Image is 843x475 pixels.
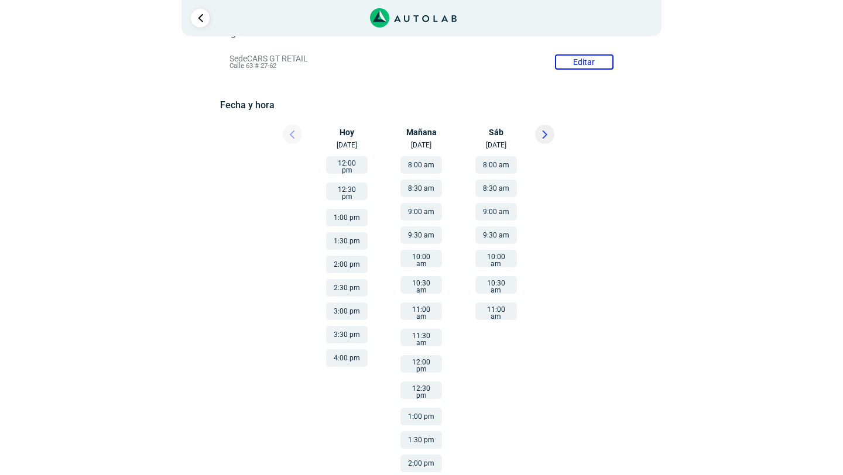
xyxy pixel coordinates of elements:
h5: Fecha y hora [220,99,622,111]
button: 3:00 pm [326,302,368,320]
a: Link al sitio de autolab [370,12,457,23]
a: Ir al paso anterior [191,9,210,27]
button: 2:30 pm [326,279,368,297]
button: 10:00 am [400,250,442,267]
button: 11:30 am [400,329,442,346]
button: 8:30 am [475,180,517,197]
button: 11:00 am [400,302,442,320]
button: 1:30 pm [400,431,442,449]
button: 12:00 pm [326,156,368,174]
button: 1:00 pm [326,209,368,226]
button: 2:00 pm [400,455,442,472]
button: 9:00 am [400,203,442,221]
button: 11:00 am [475,302,517,320]
button: 9:00 am [475,203,517,221]
button: 3:30 pm [326,326,368,343]
button: 12:30 pm [326,183,368,200]
button: 8:30 am [400,180,442,197]
button: 9:30 am [400,226,442,244]
button: 8:00 am [475,156,517,174]
button: 9:30 am [475,226,517,244]
button: 1:30 pm [326,232,368,250]
button: 12:00 pm [400,355,442,373]
button: 10:30 am [400,276,442,294]
button: 4:00 pm [326,349,368,367]
button: 1:00 pm [400,408,442,425]
button: 12:30 pm [400,381,442,399]
button: 2:00 pm [326,256,368,273]
button: 10:30 am [475,276,517,294]
button: 8:00 am [400,156,442,174]
button: 10:00 am [475,250,517,267]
